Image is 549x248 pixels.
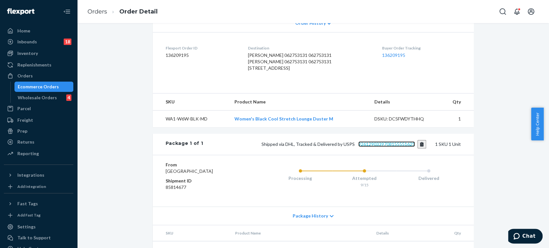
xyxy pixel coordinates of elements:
dt: Flexport Order ID [166,45,238,51]
div: Wholesale Orders [18,94,57,101]
th: SKU [153,93,230,111]
button: Open Search Box [496,5,509,18]
div: Delivered [397,175,461,182]
dt: Shipment ID [166,178,242,184]
div: Add Fast Tag [17,212,41,218]
div: Processing [268,175,333,182]
div: Attempted [332,175,397,182]
a: 9261290339708155551625 [358,141,415,147]
a: Parcel [4,103,73,114]
div: Fast Tags [17,200,38,207]
div: Parcel [17,105,31,112]
div: Returns [17,139,34,145]
th: SKU [153,225,230,241]
dt: Buyer Order Tracking [382,45,461,51]
a: Home [4,26,73,36]
dt: Destination [248,45,372,51]
button: Help Center [531,108,544,140]
span: [PERSON_NAME] 062753131 062753131 [PERSON_NAME] 062753131 062753131 [STREET_ADDRESS] [248,52,332,71]
iframe: Opens a widget where you can chat to one of our agents [508,229,543,245]
dd: 85814677 [166,184,242,190]
a: Women's Black Cool Stretch Lounge Duster M [234,116,333,121]
div: Inbounds [17,39,37,45]
dd: 136209195 [166,52,238,58]
a: Wholesale Orders4 [14,93,74,103]
button: Open account menu [525,5,537,18]
div: Home [17,28,30,34]
dt: From [166,162,242,168]
div: Add Integration [17,184,46,189]
td: 1 [440,111,473,128]
div: Integrations [17,172,44,178]
button: Copy tracking number [417,140,426,148]
a: Freight [4,115,73,125]
a: 136209195 [382,52,405,58]
button: Talk to Support [4,233,73,243]
a: Reporting [4,148,73,159]
a: Replenishments [4,60,73,70]
a: Settings [4,222,73,232]
div: Replenishments [17,62,51,68]
div: 1 SKU 1 Unit [203,140,461,148]
a: Orders [4,71,73,81]
td: WA1-W6W-BLK-MD [153,111,230,128]
span: Shipped via DHL, Tracked & Delivered by USPS [261,141,426,147]
th: Qty [442,225,474,241]
div: Orders [17,73,33,79]
th: Product Name [229,93,369,111]
span: [GEOGRAPHIC_DATA] [166,168,213,174]
button: Close Navigation [60,5,73,18]
div: Ecommerce Orders [18,84,59,90]
th: Product Name [230,225,371,241]
button: Integrations [4,170,73,180]
a: Add Integration [4,183,73,190]
span: Order History [295,20,325,26]
div: 18 [64,39,71,45]
a: Orders [87,8,107,15]
div: Inventory [17,50,38,57]
div: 4 [66,94,71,101]
img: Flexport logo [7,8,34,15]
div: DSKU: DC5FWDYTHHQ [374,116,435,122]
div: 9/15 [332,182,397,188]
div: Prep [17,128,27,134]
div: Reporting [17,150,39,157]
a: Ecommerce Orders [14,82,74,92]
th: Details [371,225,442,241]
a: Returns [4,137,73,147]
a: Prep [4,126,73,136]
a: Add Fast Tag [4,211,73,219]
div: Settings [17,224,36,230]
th: Details [369,93,440,111]
a: Order Detail [119,8,158,15]
a: Inbounds18 [4,37,73,47]
span: Package History [293,213,328,219]
ol: breadcrumbs [82,2,163,21]
div: Talk to Support [17,235,51,241]
div: Package 1 of 1 [166,140,203,148]
button: Fast Tags [4,199,73,209]
a: Inventory [4,48,73,58]
button: Open notifications [510,5,523,18]
div: Freight [17,117,33,123]
th: Qty [440,93,473,111]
